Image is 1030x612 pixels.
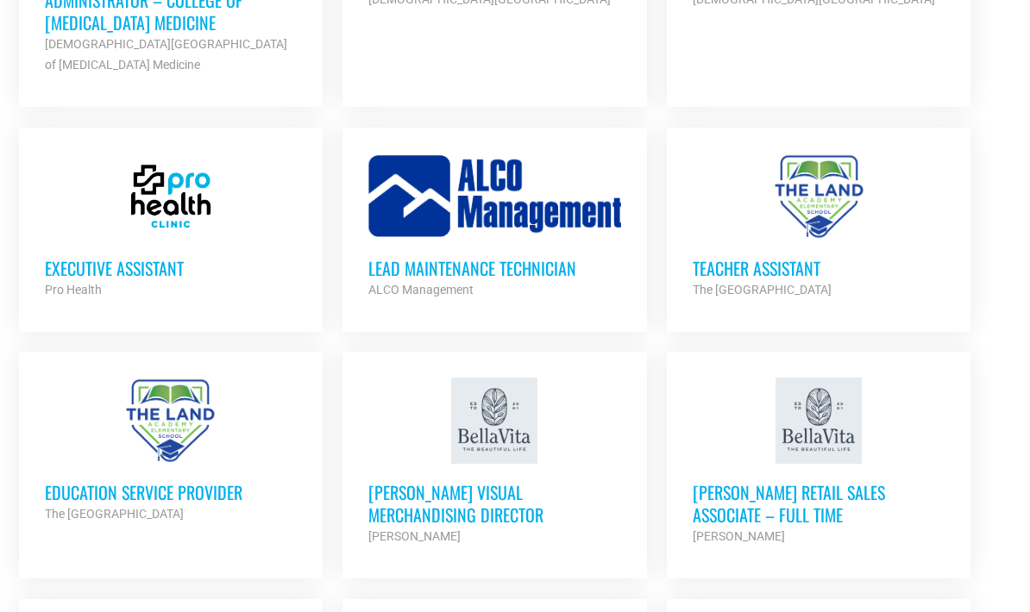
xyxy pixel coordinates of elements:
[19,128,323,327] a: Executive Assistant Pro Health
[667,353,970,573] a: [PERSON_NAME] Retail Sales Associate – Full Time [PERSON_NAME]
[45,482,297,504] h3: Education Service Provider
[693,258,945,280] h3: Teacher Assistant
[368,530,461,544] strong: [PERSON_NAME]
[342,353,646,573] a: [PERSON_NAME] Visual Merchandising Director [PERSON_NAME]
[45,258,297,280] h3: Executive Assistant
[45,508,184,521] strong: The [GEOGRAPHIC_DATA]
[45,38,287,72] strong: [DEMOGRAPHIC_DATA][GEOGRAPHIC_DATA] of [MEDICAL_DATA] Medicine
[19,353,323,551] a: Education Service Provider The [GEOGRAPHIC_DATA]
[667,128,970,327] a: Teacher Assistant The [GEOGRAPHIC_DATA]
[693,284,832,297] strong: The [GEOGRAPHIC_DATA]
[693,530,785,544] strong: [PERSON_NAME]
[368,482,620,527] h3: [PERSON_NAME] Visual Merchandising Director
[45,284,102,297] strong: Pro Health
[368,284,474,297] strong: ALCO Management
[342,128,646,327] a: Lead Maintenance Technician ALCO Management
[693,482,945,527] h3: [PERSON_NAME] Retail Sales Associate – Full Time
[368,258,620,280] h3: Lead Maintenance Technician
